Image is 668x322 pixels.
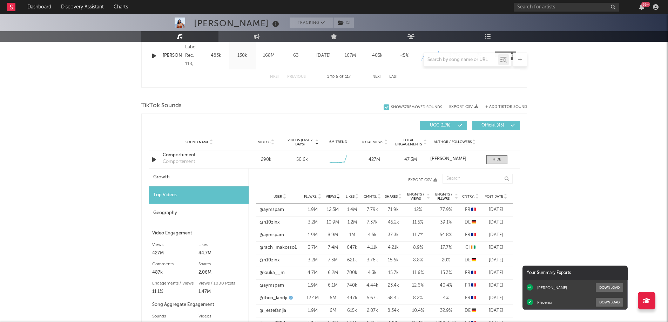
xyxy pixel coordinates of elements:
span: 🇫🇷 [471,207,476,212]
div: 17.7 % [434,244,458,251]
div: 1M [344,232,360,239]
div: 8.9 % [406,244,430,251]
div: 15.3 % [434,269,458,276]
div: 427M [152,249,199,258]
div: 5.67k [364,295,381,302]
div: Video Engagement [152,229,245,238]
div: 12.6 % [406,282,430,289]
div: 6M Trend [322,139,355,145]
div: [DATE] [483,244,509,251]
button: Previous [287,75,306,79]
div: 487k [152,268,199,277]
div: 99 + [641,2,650,7]
div: 4.5k [364,232,381,239]
span: Cntry. [462,194,475,199]
div: [DATE] [483,206,509,213]
button: + Add TikTok Sound [485,105,527,109]
div: 2.07k [364,307,381,314]
button: Download [596,298,623,307]
div: 50.6k [296,156,308,163]
button: Tracking [290,18,333,28]
input: Search for artists [514,3,619,12]
div: 20 % [434,257,458,264]
div: 4.3k [364,269,381,276]
span: 🇩🇪 [472,258,476,262]
div: 647k [344,244,360,251]
div: 1.9M [304,282,322,289]
div: [DATE] [483,232,509,239]
div: 3.76k [364,257,381,264]
span: 🇫🇷 [471,283,476,288]
div: Label Rec. 118, © 2020 Warner Music France [185,43,201,68]
div: 6.1M [325,282,341,289]
div: 12.3M [325,206,341,213]
div: 615k [344,307,360,314]
div: 4.21k [385,244,402,251]
div: Song Aggregate Engagement [152,301,245,309]
span: Engmts / Views [406,192,426,201]
div: 11.6 % [406,269,430,276]
button: Last [389,75,398,79]
span: 🇩🇪 [472,308,476,313]
span: 🇫🇷 [471,270,476,275]
a: @aymspam [259,206,284,213]
div: 2.06M [198,268,245,277]
div: Videos [198,312,245,321]
div: FR [462,295,479,302]
div: Show 37 Removed Sounds [391,105,442,110]
span: Videos (last 7 days) [286,138,314,146]
div: 6M [325,295,341,302]
div: DE [462,307,479,314]
span: 🇨🇮 [471,245,475,250]
div: 447k [344,295,360,302]
div: 740k [344,282,360,289]
div: 3.2M [304,257,322,264]
div: Engagements / Views [152,279,199,288]
div: DE [462,257,479,264]
div: 71.9k [385,206,402,213]
div: [DATE] [483,219,509,226]
div: 6M [325,307,341,314]
span: Shares [385,194,398,199]
div: 10.4 % [406,307,430,314]
div: 11.5 % [406,219,430,226]
div: Comments [152,260,199,268]
div: 11.1% [152,288,199,296]
div: 427M [358,156,391,163]
div: FR [462,232,479,239]
div: 1.2M [344,219,360,226]
button: Official(45) [472,121,520,130]
a: @_estefanija [259,307,286,314]
div: 3.7M [304,244,322,251]
button: (1) [334,18,354,28]
div: Geography [149,204,249,222]
a: @rach_makosso1 [259,244,297,251]
span: to [330,75,335,78]
span: ( 1 ) [333,18,354,28]
button: + Add TikTok Sound [478,105,527,109]
div: 39.1 % [434,219,458,226]
div: 1.9M [304,307,322,314]
button: Export CSV [449,105,478,109]
a: @n10zinx [259,219,280,226]
span: Cmnts. [364,194,377,199]
div: 15.6k [385,257,402,264]
div: 44.7M [198,249,245,258]
button: Download [596,283,623,292]
div: 1.9M [304,232,322,239]
div: 1.9M [304,206,322,213]
div: Top Videos [149,186,249,204]
span: Official ( 45 ) [477,123,509,128]
div: 54.8 % [434,232,458,239]
div: 12.4M [304,295,322,302]
div: 3.2M [304,219,322,226]
span: TikTok Sounds [141,102,182,110]
a: @aymspam [259,232,284,239]
div: 4 % [434,295,458,302]
span: UGC ( 1.7k ) [424,123,457,128]
div: 1 5 117 [320,73,358,81]
div: 8.2 % [406,295,430,302]
div: Comportement [163,152,236,159]
div: [DATE] [483,257,509,264]
div: 11.7 % [406,232,430,239]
